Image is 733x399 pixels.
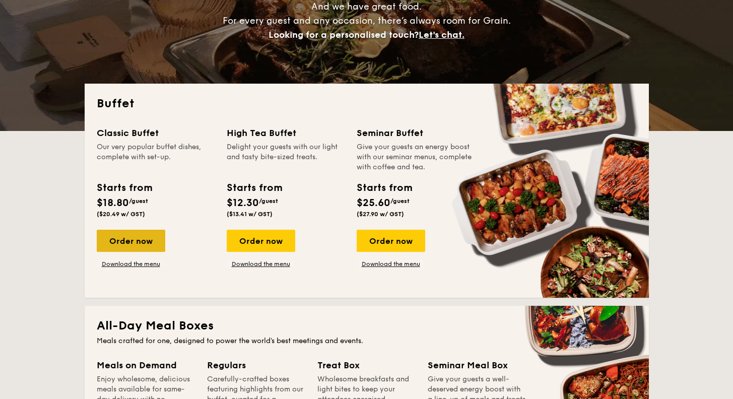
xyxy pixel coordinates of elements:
div: Seminar Buffet [357,126,475,140]
div: Seminar Meal Box [428,358,526,372]
div: Classic Buffet [97,126,215,140]
span: Let's chat. [419,29,464,40]
span: Looking for a personalised touch? [269,29,419,40]
div: Starts from [357,180,412,195]
span: /guest [129,197,148,205]
span: $25.60 [357,197,390,209]
div: High Tea Buffet [227,126,345,140]
div: Meals on Demand [97,358,195,372]
div: Regulars [207,358,305,372]
span: $18.80 [97,197,129,209]
span: /guest [390,197,410,205]
span: $12.30 [227,197,259,209]
span: ($27.90 w/ GST) [357,211,404,218]
div: Treat Box [317,358,416,372]
div: Starts from [227,180,282,195]
div: Delight your guests with our light and tasty bite-sized treats. [227,142,345,172]
span: ($13.41 w/ GST) [227,211,273,218]
div: Starts from [97,180,152,195]
span: ($20.49 w/ GST) [97,211,145,218]
span: And we have great food. For every guest and any occasion, there’s always room for Grain. [223,1,511,40]
a: Download the menu [97,260,165,268]
a: Download the menu [227,260,295,268]
div: Give your guests an energy boost with our seminar menus, complete with coffee and tea. [357,142,475,172]
div: Order now [357,230,425,252]
div: Meals crafted for one, designed to power the world's best meetings and events. [97,336,637,346]
div: Order now [227,230,295,252]
div: Order now [97,230,165,252]
span: /guest [259,197,278,205]
h2: Buffet [97,96,637,112]
a: Download the menu [357,260,425,268]
div: Our very popular buffet dishes, complete with set-up. [97,142,215,172]
h2: All-Day Meal Boxes [97,318,637,334]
